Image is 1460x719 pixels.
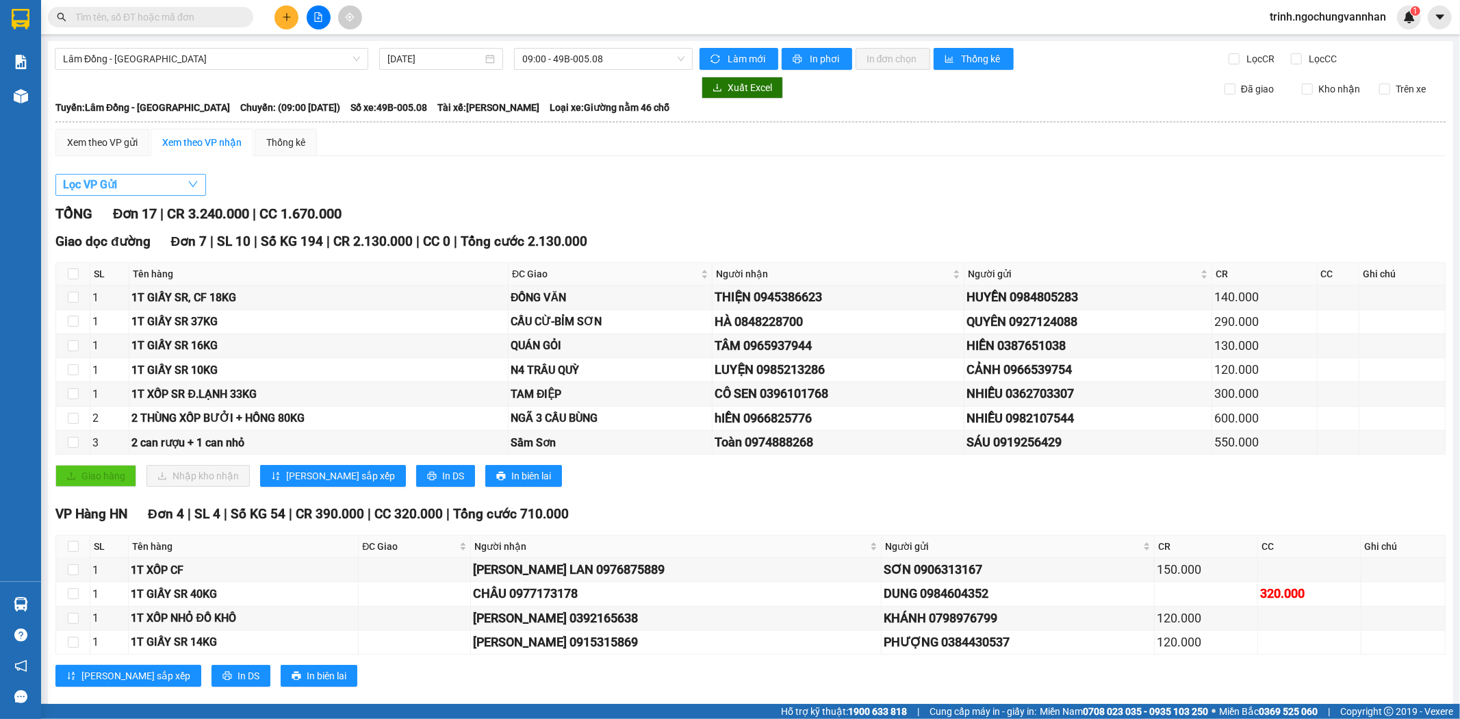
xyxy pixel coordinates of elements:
[292,671,301,682] span: printer
[90,535,129,558] th: SL
[1212,709,1216,714] span: ⚪️
[57,12,66,22] span: search
[55,174,206,196] button: Lọc VP Gửi
[966,288,1209,307] div: HUYỀN 0984805283
[511,313,710,330] div: CẦU CỪ-BỈM SƠN
[473,560,879,579] div: [PERSON_NAME] LAN 0976875889
[1390,81,1431,97] span: Trên xe
[362,539,456,554] span: ĐC Giao
[1235,81,1279,97] span: Đã giao
[231,506,285,522] span: Số KG 54
[171,234,207,249] span: Đơn 7
[461,234,587,249] span: Tổng cước 2.130.000
[92,362,127,379] div: 1
[296,506,364,522] span: CR 390.000
[885,539,1140,554] span: Người gửi
[781,704,907,719] span: Hỗ trợ kỹ thuật:
[715,433,962,452] div: Toàn 0974888268
[1403,11,1416,23] img: icon-new-feature
[92,633,126,651] div: 1
[282,12,292,22] span: plus
[446,506,450,522] span: |
[55,465,136,487] button: uploadGiao hàng
[374,506,443,522] span: CC 320.000
[966,409,1209,428] div: NHIỀU 0982107544
[715,384,962,403] div: CÔ SEN 0396101768
[131,585,356,603] div: 1T GIẤY SR 40KG
[222,671,232,682] span: printer
[1157,560,1255,579] div: 150.000
[848,706,907,717] strong: 1900 633 818
[511,362,710,379] div: N4 TRÂU QUỲ
[728,51,767,66] span: Làm mới
[162,135,242,150] div: Xem theo VP nhận
[167,205,249,222] span: CR 3.240.000
[259,205,342,222] span: CC 1.670.000
[56,17,204,70] b: Công ty TNHH [PERSON_NAME]
[286,468,395,483] span: [PERSON_NAME] sắp xếp
[966,312,1209,331] div: QUYÊN 0927124088
[511,434,710,451] div: Sầm Sơn
[1083,706,1208,717] strong: 0708 023 035 - 0935 103 250
[793,54,804,65] span: printer
[92,289,127,306] div: 1
[511,337,710,354] div: QUÁN GỎI
[188,179,198,190] span: down
[92,562,126,579] div: 1
[92,434,127,451] div: 3
[274,5,298,29] button: plus
[511,409,710,427] div: NGÃ 3 CẦU BÙNG
[700,48,778,70] button: syncLàm mới
[146,465,250,487] button: downloadNhập kho nhận
[1258,535,1361,558] th: CC
[1155,535,1258,558] th: CR
[55,665,201,687] button: sort-ascending[PERSON_NAME] sắp xếp
[326,234,330,249] span: |
[224,506,227,522] span: |
[1359,263,1446,286] th: Ghi chú
[1040,704,1208,719] span: Miền Nam
[14,690,27,703] span: message
[266,135,305,150] div: Thống kê
[1214,433,1314,452] div: 550.000
[63,176,117,193] span: Lọc VP Gửi
[1259,706,1318,717] strong: 0369 525 060
[884,609,1152,628] div: KHÁNH 0798976799
[14,597,28,611] img: warehouse-icon
[511,468,551,483] span: In biên lai
[1434,11,1446,23] span: caret-down
[131,313,506,330] div: 1T GIẤY SR 37KG
[522,49,684,69] span: 09:00 - 49B-005.08
[92,409,127,427] div: 2
[454,234,457,249] span: |
[113,205,157,222] span: Đơn 17
[1212,263,1317,286] th: CR
[55,506,127,522] span: VP Hàng HN
[1259,8,1397,25] span: trinh.ngochungvannhan
[966,433,1209,452] div: SÁU 0919256429
[473,609,879,628] div: [PERSON_NAME] 0392165638
[423,234,450,249] span: CC 0
[1157,633,1255,652] div: 120.000
[387,51,483,66] input: 13/10/2025
[962,51,1003,66] span: Thống kê
[261,234,323,249] span: Số KG 194
[289,506,292,522] span: |
[217,234,251,249] span: SL 10
[81,668,190,683] span: [PERSON_NAME] sắp xếp
[72,79,253,174] h1: Giao dọc đường
[1384,707,1394,716] span: copyright
[8,79,114,102] h2: DLT1310250001
[338,5,362,29] button: aim
[810,51,841,66] span: In phơi
[416,465,475,487] button: printerIn DS
[713,83,722,94] span: download
[1428,5,1452,29] button: caret-down
[14,659,27,672] span: notification
[728,80,772,95] span: Xuất Excel
[966,360,1209,379] div: CẢNH 0966539754
[884,560,1152,579] div: SƠN 0906313167
[1260,584,1359,603] div: 320.000
[368,506,371,522] span: |
[1214,360,1314,379] div: 120.000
